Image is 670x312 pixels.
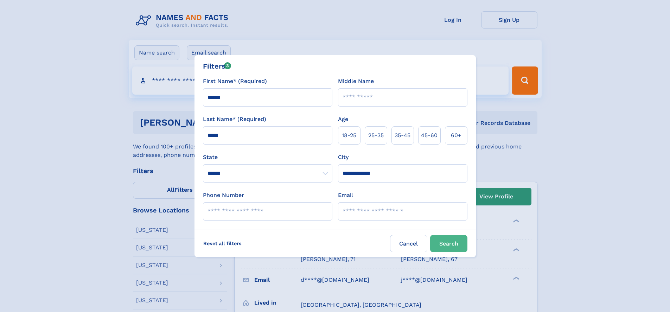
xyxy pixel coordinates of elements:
[338,115,348,123] label: Age
[451,131,461,140] span: 60+
[338,153,349,161] label: City
[342,131,356,140] span: 18‑25
[203,61,231,71] div: Filters
[203,77,267,85] label: First Name* (Required)
[421,131,438,140] span: 45‑60
[390,235,427,252] label: Cancel
[368,131,384,140] span: 25‑35
[199,235,246,252] label: Reset all filters
[338,191,353,199] label: Email
[395,131,410,140] span: 35‑45
[203,153,332,161] label: State
[203,115,266,123] label: Last Name* (Required)
[338,77,374,85] label: Middle Name
[203,191,244,199] label: Phone Number
[430,235,467,252] button: Search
